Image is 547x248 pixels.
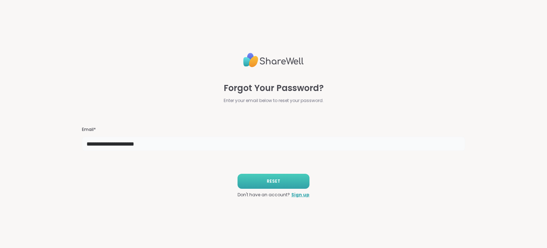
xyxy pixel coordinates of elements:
[238,192,290,198] span: Don't have an account?
[267,178,280,184] span: RESET
[82,127,465,133] h3: Email*
[291,192,309,198] a: Sign up
[224,82,324,95] span: Forgot Your Password?
[224,97,324,104] span: Enter your email below to reset your password.
[238,174,309,189] button: RESET
[243,50,304,70] img: ShareWell Logo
